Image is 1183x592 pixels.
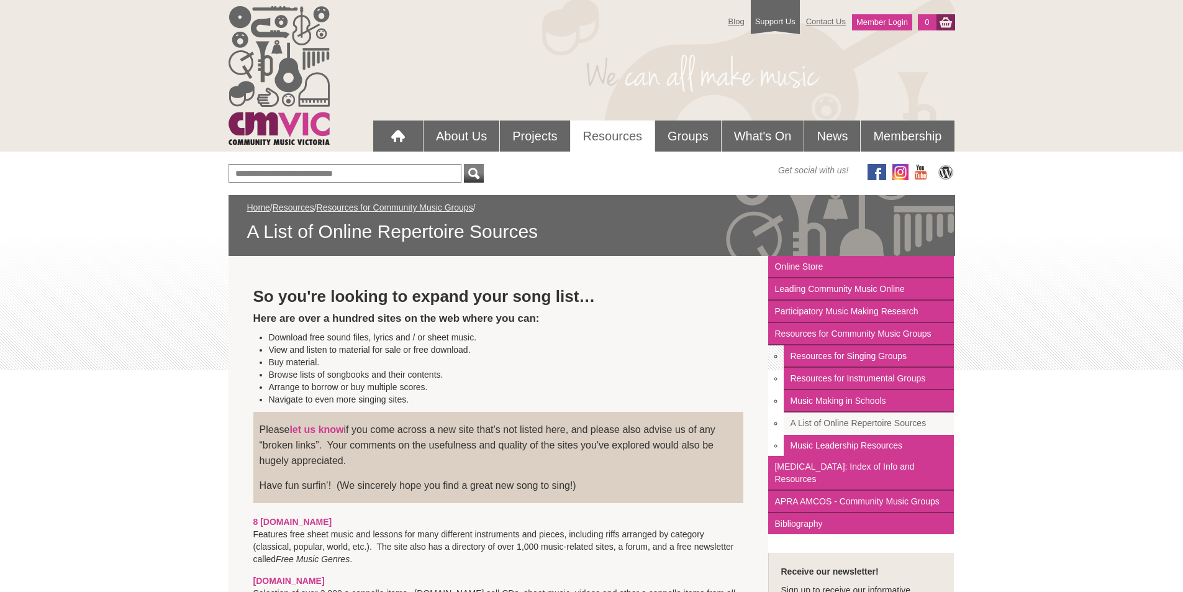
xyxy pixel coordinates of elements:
[260,422,738,468] p: Please if you come across a new site that’s not listed here, and please also advise us of any “br...
[722,11,751,32] a: Blog
[804,121,860,152] a: News
[276,554,350,564] em: Free Music Genres
[655,121,721,152] a: Groups
[784,435,954,456] a: Music Leadership Resources
[722,121,804,152] a: What's On
[784,368,954,390] a: Resources for Instrumental Groups
[247,220,936,244] span: A List of Online Repertoire Sources
[253,312,540,324] strong: Here are over a hundred sites on the web where you can:
[768,456,954,491] a: [MEDICAL_DATA]: Index of Info and Resources
[247,201,936,244] div: / / /
[892,164,909,180] img: icon-instagram.png
[936,164,955,180] img: CMVic Blog
[918,14,936,30] a: 0
[784,412,954,435] a: A List of Online Repertoire Sources
[768,256,954,278] a: Online Store
[269,381,759,393] li: Arrange to borrow or buy multiple scores.
[768,278,954,301] a: Leading Community Music Online
[768,301,954,323] a: Participatory Music Making Research
[768,491,954,513] a: APRA AMCOS - Community Music Groups
[269,368,759,381] li: Browse lists of songbooks and their contents.
[768,513,954,534] a: Bibliography
[768,323,954,345] a: Resources for Community Music Groups
[260,478,738,493] p: Have fun surfin’! (We sincerely hope you find a great new song to sing!)
[289,424,343,435] a: let us know
[269,356,759,368] li: Buy material.
[273,203,314,212] a: Resources
[253,516,744,565] p: Features free sheet music and lessons for many different instruments and pieces, including riffs ...
[800,11,852,32] a: Contact Us
[269,344,759,356] li: View and listen to material for sale or free download.
[253,576,325,586] a: [DOMAIN_NAME]
[778,164,849,176] span: Get social with us!
[247,203,270,212] a: Home
[784,390,954,412] a: Music Making in Schools
[784,345,954,368] a: Resources for Singing Groups
[852,14,912,30] a: Member Login
[253,287,744,306] h2: So you're looking to expand your song list…
[500,121,569,152] a: Projects
[253,517,332,527] a: 8 [DOMAIN_NAME]
[571,121,655,152] a: Resources
[317,203,473,212] a: Resources for Community Music Groups
[861,121,954,152] a: Membership
[424,121,499,152] a: About Us
[269,331,759,344] li: Download free sound files, lyrics and / or sheet music.
[229,6,330,145] img: cmvic_logo.png
[269,393,759,406] li: Navigate to even more singing sites.
[781,567,878,576] strong: Receive our newsletter!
